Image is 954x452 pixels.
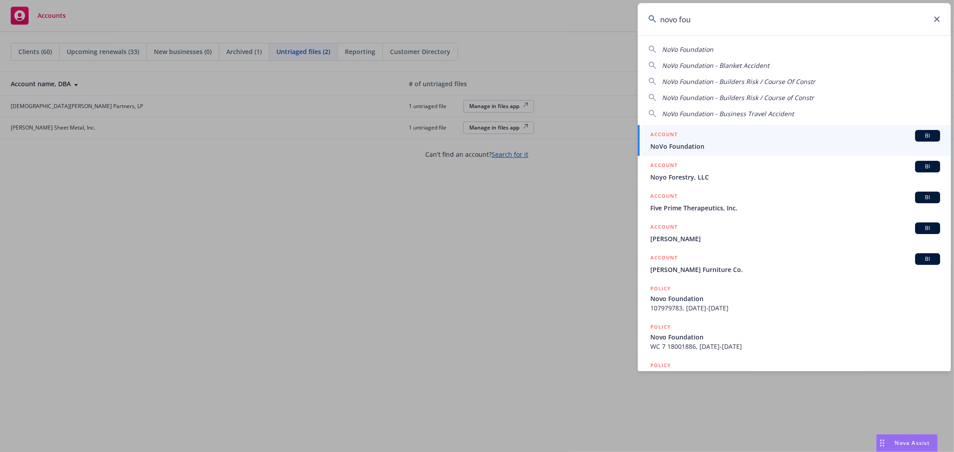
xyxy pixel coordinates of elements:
[638,318,951,356] a: POLICYNovo FoundationWC 7 18001886, [DATE]-[DATE]
[919,193,937,201] span: BI
[662,109,794,118] span: NoVo Foundation - Business Travel Accident
[650,284,671,293] h5: POLICY
[650,361,671,370] h5: POLICY
[650,371,940,380] span: NoVo Foundation
[638,125,951,156] a: ACCOUNTBINoVo Foundation
[650,130,678,141] h5: ACCOUNT
[919,224,937,232] span: BI
[919,163,937,171] span: BI
[650,203,940,213] span: Five Prime Therapeutics, Inc.
[877,435,888,452] div: Drag to move
[650,332,940,342] span: Novo Foundation
[650,342,940,351] span: WC 7 18001886, [DATE]-[DATE]
[919,132,937,140] span: BI
[650,253,678,264] h5: ACCOUNT
[650,161,678,172] h5: ACCOUNT
[662,77,815,86] span: NoVo Foundation - Builders Risk / Course Of Constr
[650,234,940,243] span: [PERSON_NAME]
[650,303,940,313] span: 107979783, [DATE]-[DATE]
[638,356,951,394] a: POLICYNoVo Foundation
[662,93,814,102] span: NoVo Foundation - Builders Risk / Course of Constr
[876,434,938,452] button: Nova Assist
[650,192,678,202] h5: ACCOUNT
[650,322,671,331] h5: POLICY
[650,294,940,303] span: Novo Foundation
[638,279,951,318] a: POLICYNovo Foundation107979783, [DATE]-[DATE]
[638,248,951,279] a: ACCOUNTBI[PERSON_NAME] Furniture Co.
[662,45,713,54] span: NoVo Foundation
[650,265,940,274] span: [PERSON_NAME] Furniture Co.
[638,156,951,187] a: ACCOUNTBINoyo Forestry, LLC
[650,172,940,182] span: Noyo Forestry, LLC
[638,3,951,35] input: Search...
[650,142,940,151] span: NoVo Foundation
[638,218,951,248] a: ACCOUNTBI[PERSON_NAME]
[638,187,951,218] a: ACCOUNTBIFive Prime Therapeutics, Inc.
[895,439,930,447] span: Nova Assist
[650,222,678,233] h5: ACCOUNT
[662,61,769,70] span: NoVo Foundation - Blanket Accident
[919,255,937,263] span: BI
